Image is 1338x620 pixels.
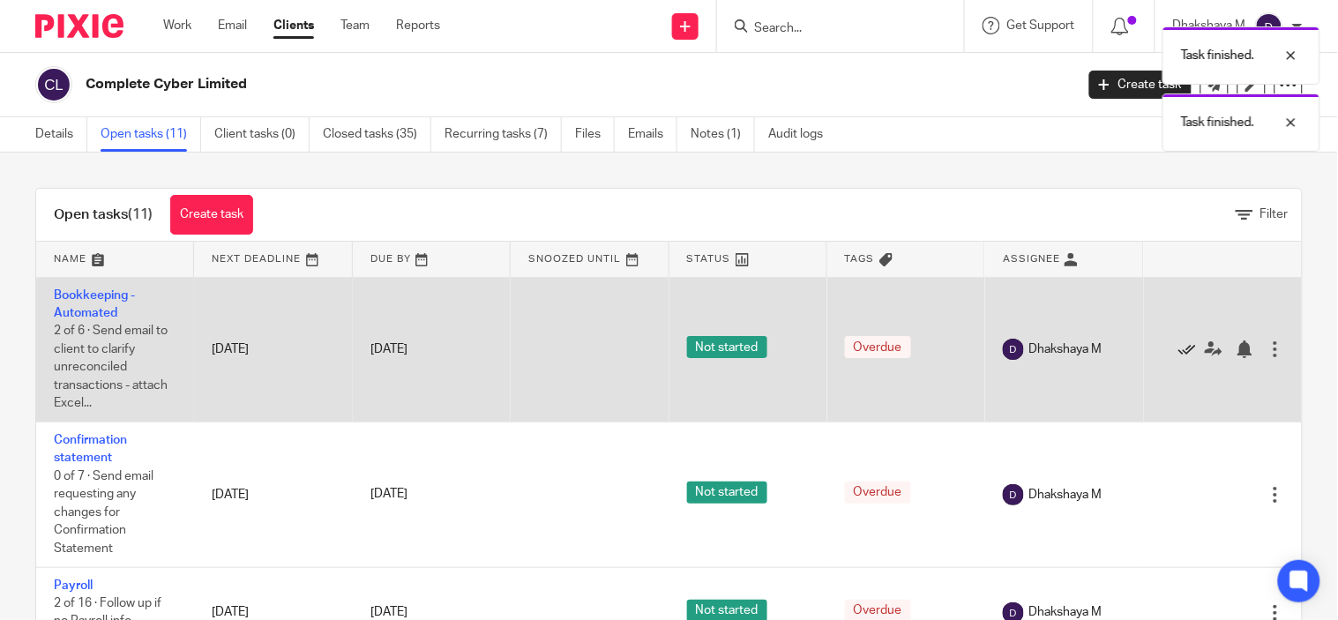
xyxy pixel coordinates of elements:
span: Dhakshaya M [1028,340,1102,358]
a: Open tasks (11) [101,117,201,152]
span: (11) [128,207,153,221]
span: Overdue [845,482,911,504]
p: Task finished. [1181,47,1254,64]
span: 0 of 7 · Send email requesting any changes for Confirmation Statement [54,470,153,555]
span: Status [687,254,731,264]
img: Pixie [35,14,123,38]
a: Email [218,17,247,34]
span: Tags [845,254,875,264]
a: Create task [170,195,253,235]
a: Recurring tasks (7) [445,117,562,152]
span: Snoozed Until [528,254,621,264]
span: [DATE] [370,343,407,355]
span: 2 of 6 · Send email to client to clarify unreconciled transactions - attach Excel... [54,325,168,409]
a: Confirmation statement [54,434,127,464]
span: Overdue [845,336,911,358]
a: Mark as done [1178,340,1205,358]
h1: Open tasks [54,205,153,224]
a: Emails [628,117,677,152]
a: Closed tasks (35) [323,117,431,152]
a: Reports [396,17,440,34]
img: svg%3E [35,66,72,103]
a: Files [575,117,615,152]
span: Dhakshaya M [1028,486,1102,504]
a: Team [340,17,370,34]
td: [DATE] [194,422,352,568]
a: Details [35,117,87,152]
span: Not started [687,336,767,358]
img: svg%3E [1003,339,1024,360]
p: Task finished. [1181,114,1254,131]
a: Payroll [54,579,93,592]
span: Filter [1260,208,1289,220]
a: Client tasks (0) [214,117,310,152]
a: Work [163,17,191,34]
h2: Complete Cyber Limited [86,75,867,93]
span: Not started [687,482,767,504]
img: svg%3E [1255,12,1283,41]
a: Bookkeeping - Automated [54,289,135,319]
td: [DATE] [194,277,352,422]
span: [DATE] [370,606,407,618]
a: Clients [273,17,314,34]
img: svg%3E [1003,484,1024,505]
span: [DATE] [370,489,407,501]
